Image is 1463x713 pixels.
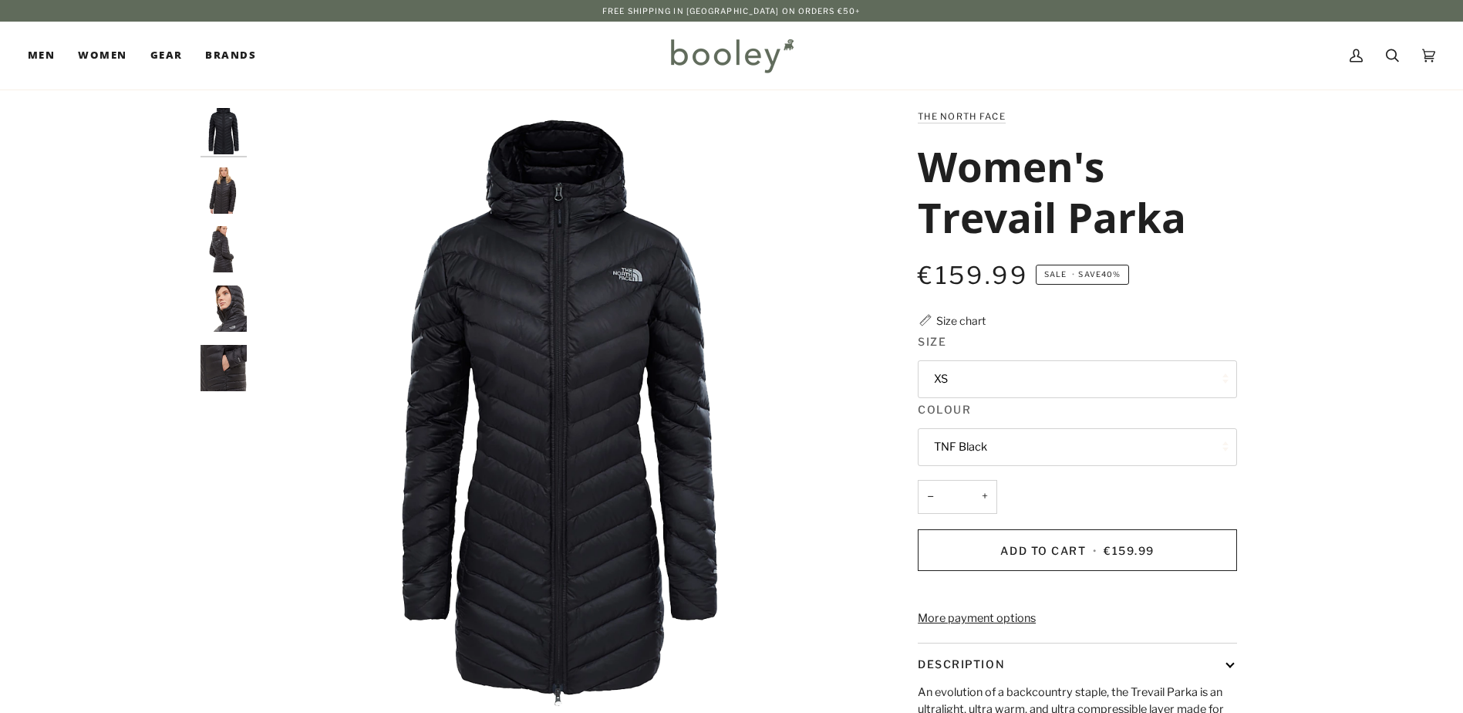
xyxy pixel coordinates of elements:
span: Add to Cart [1000,544,1086,557]
button: Add to Cart • €159.99 [918,529,1237,571]
img: Women's Trevail Parka [201,345,247,391]
a: More payment options [918,610,1237,627]
em: • [1069,270,1078,279]
span: Sale [1044,270,1067,279]
button: XS [918,360,1237,398]
img: Women's Trevail Parka TNF Black - Booley Galway [201,108,247,154]
button: + [973,480,997,515]
button: Description [918,644,1237,684]
span: Save [1036,265,1129,285]
img: Women's Trevail Parka [201,167,247,214]
span: Men [28,48,55,63]
img: Women's Trevail Parka [201,226,247,272]
div: Size chart [936,313,986,329]
h1: Women's Trevail Parka [918,140,1225,242]
a: Brands [194,22,268,90]
a: Gear [139,22,194,90]
a: Women [66,22,138,90]
a: Men [28,22,66,90]
span: Colour [918,401,971,417]
span: Women [78,48,126,63]
span: Size [918,333,946,350]
span: €159.99 [1104,544,1155,557]
button: − [918,480,942,515]
span: • [1090,544,1101,557]
input: Quantity [918,480,997,515]
img: Women's Trevail Parka [201,286,247,332]
span: Brands [205,48,256,63]
p: Free Shipping in [GEOGRAPHIC_DATA] on Orders €50+ [602,5,861,17]
span: 40% [1101,270,1121,279]
span: Gear [150,48,183,63]
button: TNF Black [918,428,1237,466]
a: The North Face [918,111,1006,122]
img: Booley [664,33,799,78]
span: €159.99 [918,261,1028,290]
